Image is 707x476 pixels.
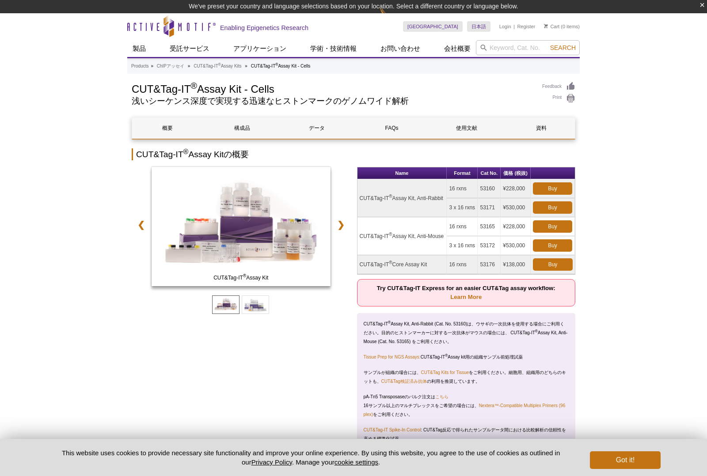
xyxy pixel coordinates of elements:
[542,94,575,103] a: Print
[445,353,448,358] sup: ®
[544,24,548,28] img: Your Cart
[364,355,421,359] a: Tissue Prep for NGS Assays:
[132,117,202,139] a: 概要
[590,451,661,469] button: Got it!
[364,320,569,346] p: CUT&Tag-IT Assay Kit, Anti-Rabbit (Cat. No. 53160)は、ウサギの一次抗体を使用する場合にご利用ください。目的のヒストンマーカーに対する一次抗体がマ...
[389,194,392,199] sup: ®
[478,255,501,274] td: 53176
[533,182,572,195] a: Buy
[164,40,215,57] a: 受託サービス
[152,167,331,286] img: CUT&Tag-IT Assay Kit
[501,167,531,179] th: 価格 (税抜)
[513,21,515,32] li: |
[331,215,350,235] a: ❯
[380,7,403,27] img: Change Here
[183,148,189,155] sup: ®
[364,426,569,443] p: : CUT&Tag反応で得られたサンプルデータ間における比較解析の信頼性を高める標準化試薬
[157,62,184,70] a: ChIPアッセイ
[403,21,463,32] a: [GEOGRAPHIC_DATA]
[132,215,151,235] a: ❮
[207,117,277,139] a: 構成品
[251,64,311,68] li: CUT&Tag-IT Assay Kit - Cells
[447,198,478,217] td: 3 x 16 rxns
[435,394,449,399] a: こちら
[542,82,575,91] a: Feedback
[389,260,392,265] sup: ®
[447,236,478,255] td: 3 x 16 rxns
[127,40,151,57] a: 製品
[377,285,555,300] strong: Try CUT&Tag-IT Express for an easier CUT&Tag assay workflow:
[547,44,578,52] button: Search
[501,255,531,274] td: ¥138,000
[131,62,148,70] a: Products
[517,23,535,30] a: Register
[190,81,197,91] sup: ®
[421,370,469,375] a: CUT&Tag Kits for Tissue
[501,217,531,236] td: ¥228,000
[364,368,569,386] p: サンプルが組織の場合には、 をご利用ください。細胞用、組織用のどちらのキットも、 の利用を推奨しています。
[194,62,241,70] a: CUT&Tag-IT®Assay Kits
[447,179,478,198] td: 16 rxns
[450,294,482,300] a: Learn More
[535,329,538,333] sup: ®
[357,117,427,139] a: FAQs
[275,62,278,67] sup: ®
[533,201,572,214] a: Buy
[282,117,352,139] a: データ
[220,24,308,32] h2: Enabling Epigenetics Research
[533,239,572,252] a: Buy
[132,97,533,105] h2: 浅いシーケンス深度で実現する迅速なヒストンマークのゲノムワイド解析
[478,217,501,236] td: 53165
[305,40,362,57] a: 学術・技術情報
[334,458,378,466] button: cookie settings
[153,273,328,282] span: CUT&Tag-IT Assay Kit
[447,217,478,236] td: 16 rxns
[501,236,531,255] td: ¥530,000
[533,258,573,271] a: Buy
[389,232,392,237] sup: ®
[364,427,421,432] a: CUT&Tag-IT Spike-In Control
[357,179,447,217] td: CUT&Tag-IT Assay Kit, Anti-Rabbit
[364,401,569,419] p: 16サンプル以上のマルチプレックスをご希望の場合には、 をご利用ください。
[439,40,476,57] a: 会社概要
[357,217,447,255] td: CUT&Tag-IT Assay Kit, Anti-Mouse
[188,64,190,68] li: »
[499,23,511,30] a: Login
[132,148,575,160] h2: CUT&Tag-IT Assay Kitの概要
[533,220,572,233] a: Buy
[151,64,153,68] li: »
[478,179,501,198] td: 53160
[544,23,559,30] a: Cart
[228,40,292,57] a: アプリケーション
[501,198,531,217] td: ¥530,000
[478,236,501,255] td: 53172
[218,62,221,67] sup: ®
[152,167,331,289] a: CUT&Tag-IT Assay Kit
[46,448,575,467] p: This website uses cookies to provide necessary site functionality and improve your online experie...
[478,198,501,217] td: 53171
[364,353,569,362] p: CUT&Tag-IT Assay kit用の組織サンプル前処理試薬
[132,82,533,95] h1: CUT&Tag-IT Assay Kit - Cells
[478,167,501,179] th: Cat No.
[357,167,447,179] th: Name
[245,64,247,68] li: »
[501,179,531,198] td: ¥228,000
[476,40,580,55] input: Keyword, Cat. No.
[388,320,391,325] sup: ®
[243,273,246,278] sup: ®
[251,458,292,466] a: Privacy Policy
[381,379,427,384] a: CUT&Tag検証済み抗体
[550,44,576,51] span: Search
[447,167,478,179] th: Format
[431,117,502,139] a: 使用文献
[506,117,577,139] a: 資料
[357,255,447,274] td: CUT&Tag-IT Core Assay Kit
[544,21,580,32] li: (0 items)
[364,393,569,401] p: pA-Tn5 Transposaseのバルク注文は
[447,255,478,274] td: 16 rxns
[375,40,426,57] a: お問い合わせ
[467,21,490,32] a: 日本語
